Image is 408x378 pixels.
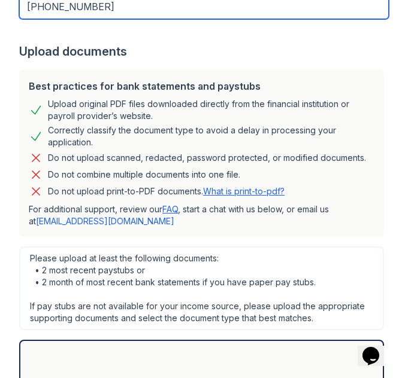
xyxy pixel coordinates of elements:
div: Upload original PDF files downloaded directly from the financial institution or payroll provider’... [48,98,374,122]
a: [EMAIL_ADDRESS][DOMAIN_NAME] [36,216,174,226]
div: Correctly classify the document type to avoid a delay in processing your application. [48,124,374,148]
div: Best practices for bank statements and paystubs [29,79,374,93]
a: FAQ [162,204,178,214]
div: Please upload at least the following documents: • 2 most recent paystubs or • 2 month of most rec... [19,246,384,330]
p: For additional support, review our , start a chat with us below, or email us at [29,203,374,227]
p: Do not upload print-to-PDF documents. [48,185,285,197]
iframe: chat widget [358,330,396,366]
a: What is print-to-pdf? [203,186,285,196]
div: Do not upload scanned, redacted, password protected, or modified documents. [48,151,366,165]
div: Do not combine multiple documents into one file. [48,167,240,182]
div: Upload documents [19,43,389,60]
